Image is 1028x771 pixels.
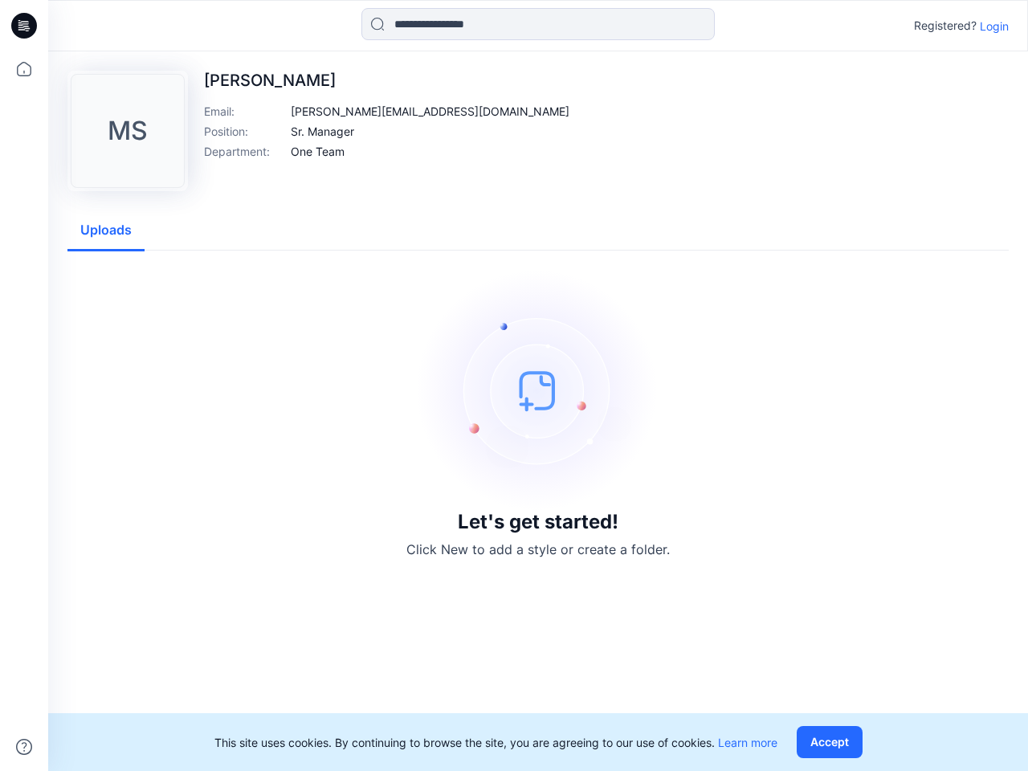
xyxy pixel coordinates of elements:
[204,123,284,140] p: Position :
[797,726,863,758] button: Accept
[718,736,777,749] a: Learn more
[458,511,618,533] h3: Let's get started!
[291,143,345,160] p: One Team
[204,103,284,120] p: Email :
[291,123,354,140] p: Sr. Manager
[291,103,569,120] p: [PERSON_NAME][EMAIL_ADDRESS][DOMAIN_NAME]
[214,734,777,751] p: This site uses cookies. By continuing to browse the site, you are agreeing to our use of cookies.
[71,74,185,188] div: MS
[204,71,569,90] p: [PERSON_NAME]
[406,540,670,559] p: Click New to add a style or create a folder.
[914,16,977,35] p: Registered?
[980,18,1009,35] p: Login
[418,270,659,511] img: empty-state-image.svg
[204,143,284,160] p: Department :
[67,210,145,251] button: Uploads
